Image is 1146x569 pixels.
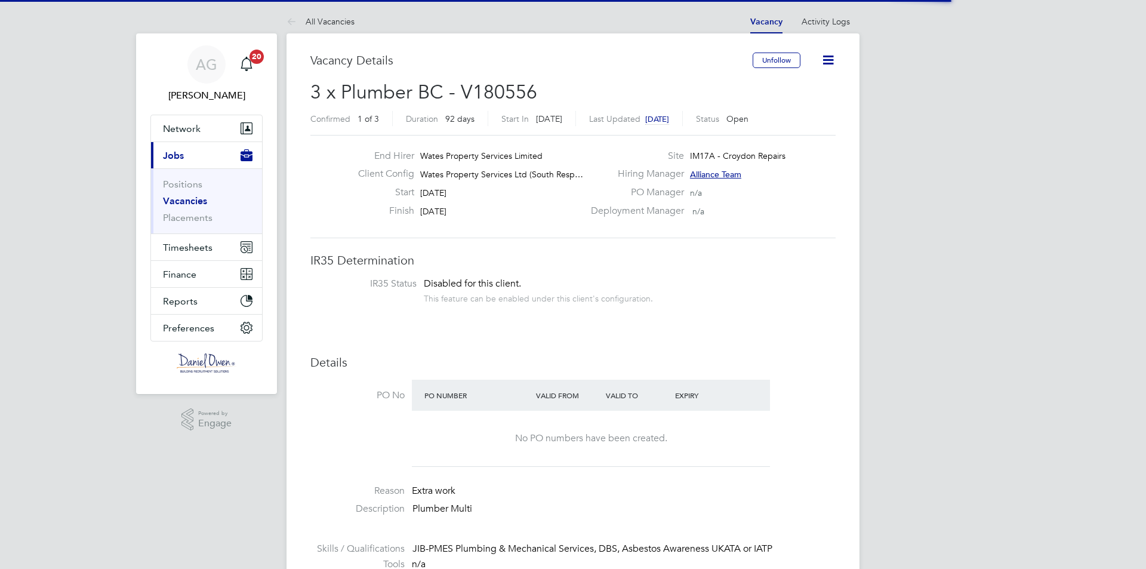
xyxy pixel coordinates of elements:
span: Wates Property Services Limited [420,150,543,161]
label: Last Updated [589,113,640,124]
a: All Vacancies [286,16,355,27]
label: Hiring Manager [584,168,684,180]
div: Jobs [151,168,262,233]
span: [DATE] [420,187,446,198]
label: Description [310,503,405,515]
span: Jobs [163,150,184,161]
label: Start [349,186,414,199]
span: Engage [198,419,232,429]
h3: IR35 Determination [310,253,836,268]
div: This feature can be enabled under this client's configuration. [424,290,653,304]
button: Timesheets [151,234,262,260]
a: Vacancy [750,17,783,27]
span: 1 of 3 [358,113,379,124]
label: Site [584,150,684,162]
div: JIB-PMES Plumbing & Mechanical Services, DBS, Asbestos Awareness UKATA or IATP [412,543,836,555]
div: PO Number [421,385,533,406]
label: Duration [406,113,438,124]
button: Finance [151,261,262,287]
span: 3 x Plumber BC - V180556 [310,81,537,104]
h3: Vacancy Details [310,53,753,68]
a: 20 [235,45,258,84]
span: IM17A - Croydon Repairs [690,150,785,161]
span: Timesheets [163,242,212,253]
nav: Main navigation [136,33,277,394]
span: Open [726,113,748,124]
span: Wates Property Services Ltd (South Resp… [420,169,583,180]
label: Client Config [349,168,414,180]
span: Network [163,123,201,134]
p: Plumber Multi [412,503,836,515]
label: Finish [349,205,414,217]
button: Jobs [151,142,262,168]
label: End Hirer [349,150,414,162]
span: [DATE] [645,114,669,124]
label: Start In [501,113,529,124]
span: AG [196,57,217,72]
div: Expiry [672,385,742,406]
span: Alliance Team [690,169,741,180]
h3: Details [310,355,836,370]
label: PO No [310,389,405,402]
a: Placements [163,212,212,223]
span: 20 [249,50,264,64]
label: IR35 Status [322,278,417,290]
div: Valid To [603,385,673,406]
button: Preferences [151,315,262,341]
button: Reports [151,288,262,314]
span: Amy Garcia [150,88,263,103]
img: danielowen-logo-retina.png [177,353,236,373]
span: Reports [163,296,198,307]
button: Unfollow [753,53,800,68]
span: Finance [163,269,196,280]
label: Deployment Manager [584,205,684,217]
span: [DATE] [536,113,562,124]
span: n/a [692,206,704,217]
label: Confirmed [310,113,350,124]
a: Powered byEngage [181,408,232,431]
label: PO Manager [584,186,684,199]
a: Positions [163,179,202,190]
span: Extra work [412,485,455,497]
label: Skills / Qualifications [310,543,405,555]
div: No PO numbers have been created. [424,432,758,445]
label: Status [696,113,719,124]
span: Preferences [163,322,214,334]
button: Network [151,115,262,142]
span: Disabled for this client. [424,278,521,290]
a: Vacancies [163,195,207,207]
span: [DATE] [420,206,446,217]
div: Valid From [533,385,603,406]
a: Go to home page [150,353,263,373]
span: Powered by [198,408,232,419]
a: Activity Logs [802,16,850,27]
a: AG[PERSON_NAME] [150,45,263,103]
span: n/a [690,187,702,198]
span: 92 days [445,113,475,124]
label: Reason [310,485,405,497]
